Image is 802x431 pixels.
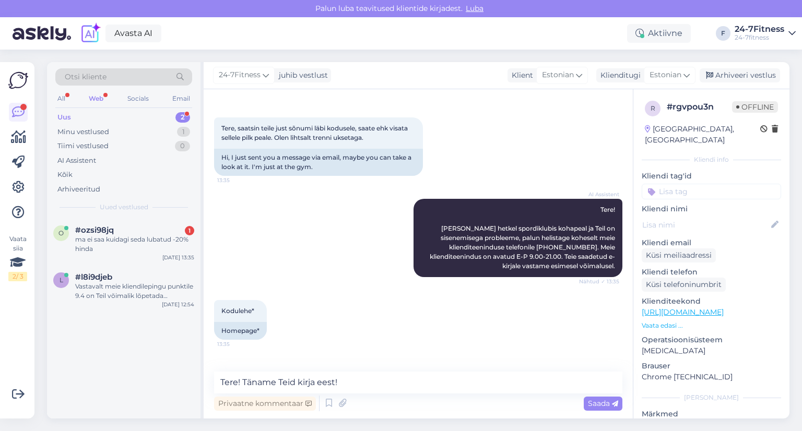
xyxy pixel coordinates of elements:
div: Arhiveeri vestlus [700,68,780,82]
span: #l8i9djeb [75,272,112,282]
div: Privaatne kommentaar [214,397,316,411]
span: Estonian [650,69,681,81]
img: Askly Logo [8,70,28,90]
div: Küsi telefoninumbrit [642,278,726,292]
div: 24-7fitness [735,33,784,42]
input: Lisa nimi [642,219,769,231]
p: Märkmed [642,409,781,420]
div: Aktiivne [627,24,691,43]
div: All [55,92,67,105]
span: Luba [463,4,487,13]
a: 24-7Fitness24-7fitness [735,25,796,42]
div: 2 [175,112,190,123]
div: F [716,26,730,41]
span: Tere, saatsin teile just sõnumi läbi kodusele, saate ehk visata sellele pilk peale. Olen lihtsalt... [221,124,409,141]
div: Klient [508,70,533,81]
div: 0 [175,141,190,151]
p: Chrome [TECHNICAL_ID] [642,372,781,382]
div: Vaata siia [8,234,27,281]
div: 1 [177,127,190,137]
p: Klienditeekond [642,296,781,307]
p: Operatsioonisüsteem [642,334,781,345]
textarea: Tere! Täname Teid kirja eest! [214,372,622,393]
div: Kliendi info [642,155,781,164]
span: #ozsi98jq [75,225,114,235]
div: ma ei saa kuidagi seda lubatud -20% hinda [75,235,194,254]
div: 2 / 3 [8,272,27,281]
div: Web [87,92,105,105]
span: Nähtud ✓ 13:35 [579,278,619,285]
a: [URL][DOMAIN_NAME] [642,307,724,317]
p: Brauser [642,361,781,372]
span: o [58,229,64,237]
span: 24-7Fitness [219,69,261,81]
p: [MEDICAL_DATA] [642,345,781,356]
p: Kliendi nimi [642,203,781,214]
p: Kliendi email [642,237,781,248]
p: Kliendi telefon [642,267,781,278]
div: Homepage* [214,322,267,340]
span: r [651,104,655,112]
input: Lisa tag [642,184,781,199]
div: Minu vestlused [57,127,109,137]
div: juhib vestlust [275,70,328,81]
span: Otsi kliente [65,71,107,82]
div: Email [170,92,192,105]
div: # rgvpou3n [667,101,732,113]
div: Küsi meiliaadressi [642,248,716,262]
span: l [60,276,63,284]
span: Uued vestlused [100,202,148,212]
div: Klienditugi [596,70,641,81]
div: Hi, I just sent you a message via email, maybe you can take a look at it. I'm just at the gym. [214,149,423,176]
div: Uus [57,112,71,123]
img: explore-ai [79,22,101,44]
span: 13:35 [217,340,256,348]
span: AI Assistent [580,190,619,198]
div: [GEOGRAPHIC_DATA], [GEOGRAPHIC_DATA] [645,124,760,146]
p: Vaata edasi ... [642,321,781,330]
span: Estonian [542,69,574,81]
span: 13:35 [217,176,256,184]
div: Tiimi vestlused [57,141,109,151]
div: [PERSON_NAME] [642,393,781,402]
span: Kodulehe* [221,307,254,315]
div: Vastavalt meie kliendilepingu punktile 9.4 on Teil võimalik lõpetada ennetähtaegselt aastast lepi... [75,282,194,301]
div: Arhiveeritud [57,184,100,195]
div: 1 [185,226,194,235]
div: Kõik [57,170,73,180]
div: AI Assistent [57,155,96,166]
span: Saada [588,399,618,408]
div: 24-7Fitness [735,25,784,33]
a: Avasta AI [105,25,161,42]
div: Socials [125,92,151,105]
span: Tere! [PERSON_NAME] hetkel spordiklubis kohapeal ja Teil on sisenemisega probleeme, palun helista... [430,206,617,270]
span: Offline [732,101,778,113]
div: [DATE] 12:54 [162,301,194,308]
div: [DATE] 13:35 [162,254,194,261]
p: Kliendi tag'id [642,171,781,182]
